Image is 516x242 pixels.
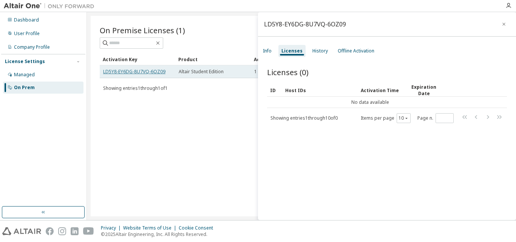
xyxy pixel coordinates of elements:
[270,115,338,121] span: Showing entries 1 through 10 of 0
[123,225,179,231] div: Website Terms of Use
[264,21,346,27] div: LD5Y8-EY6DG-8U7VQ-6OZ09
[14,44,50,50] div: Company Profile
[361,113,411,123] span: Items per page
[285,84,355,96] div: Host IDs
[267,97,473,108] td: No data available
[83,227,94,235] img: youtube.svg
[2,227,41,235] img: altair_logo.svg
[14,85,35,91] div: On Prem
[178,53,248,65] div: Product
[281,48,303,54] div: Licenses
[103,68,165,75] a: LD5Y8-EY6DG-8U7VQ-6OZ09
[270,84,279,96] div: ID
[4,2,98,10] img: Altair One
[179,225,218,231] div: Cookie Consent
[312,48,328,54] div: History
[399,115,409,121] button: 10
[263,48,272,54] div: Info
[58,227,66,235] img: instagram.svg
[267,67,309,77] span: Licenses (0)
[408,84,440,97] div: Expiration Date
[14,17,39,23] div: Dashboard
[100,25,185,35] span: On Premise Licenses (1)
[103,85,168,91] span: Showing entries 1 through 1 of 1
[254,53,323,65] div: Activation Allowed
[254,69,257,75] span: 1
[338,48,374,54] div: Offline Activation
[103,53,172,65] div: Activation Key
[101,231,218,237] p: © 2025 Altair Engineering, Inc. All Rights Reserved.
[71,227,79,235] img: linkedin.svg
[101,225,123,231] div: Privacy
[179,69,224,75] span: Altair Student Edition
[14,31,40,37] div: User Profile
[14,72,35,78] div: Managed
[417,113,454,123] span: Page n.
[361,84,402,96] div: Activation Time
[5,59,45,65] div: License Settings
[46,227,54,235] img: facebook.svg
